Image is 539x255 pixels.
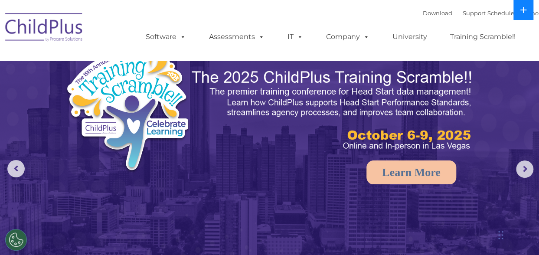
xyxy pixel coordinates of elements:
[397,161,539,255] iframe: Chat Widget
[279,28,312,46] a: IT
[487,10,539,16] a: Schedule A Demo
[366,160,456,184] a: Learn More
[1,7,88,50] img: ChildPlus by Procare Solutions
[498,222,503,248] div: Drag
[463,10,486,16] a: Support
[121,93,157,99] span: Phone number
[121,57,147,64] span: Last name
[317,28,378,46] a: Company
[423,10,539,16] font: |
[384,28,436,46] a: University
[5,229,27,251] button: Cookies Settings
[200,28,273,46] a: Assessments
[441,28,524,46] a: Training Scramble!!
[137,28,195,46] a: Software
[423,10,452,16] a: Download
